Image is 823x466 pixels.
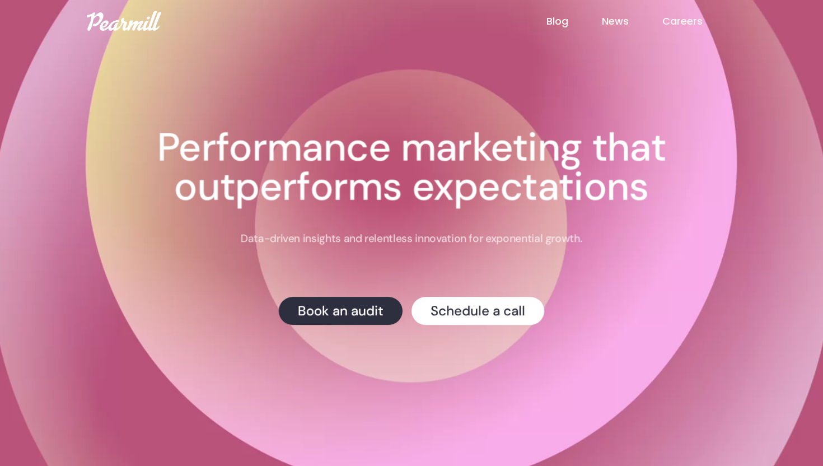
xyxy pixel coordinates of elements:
a: Schedule a call [411,297,544,325]
p: Data-driven insights and relentless innovation for exponential growth. [241,231,582,246]
a: Book an audit [279,297,403,325]
h1: Performance marketing that outperforms expectations [97,128,725,206]
a: News [602,14,662,29]
a: Careers [662,14,736,29]
img: Pearmill logo [87,11,161,31]
a: Blog [546,14,602,29]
